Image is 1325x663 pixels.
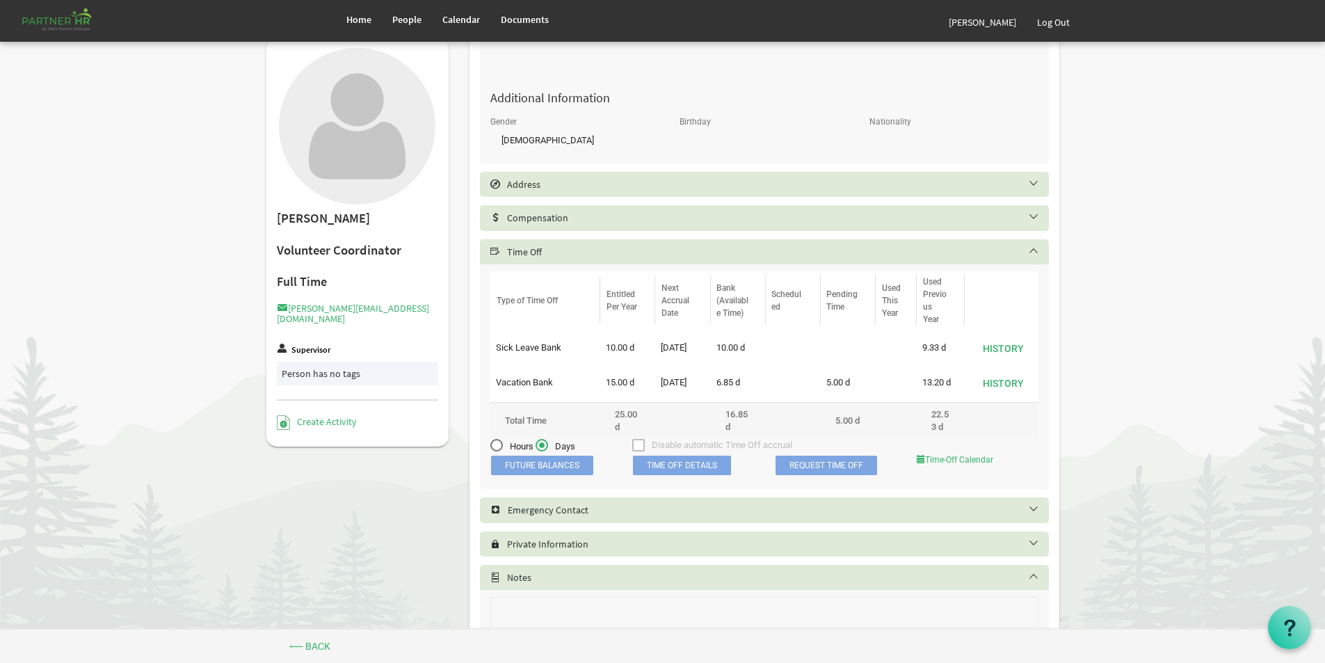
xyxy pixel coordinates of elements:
[655,402,710,439] td: column header Next Accrual Date
[497,296,558,305] span: Type of Time Off
[491,456,593,475] span: Future Balances
[766,333,821,363] td: is template cell column header Scheduled
[607,289,637,312] span: Entitled Per Year
[490,179,1059,190] h5: Address
[766,402,821,439] td: 0.00 column header Scheduled
[655,333,710,363] td: 9/1/2026 column header Next Accrual Date
[633,456,731,475] span: Time Off Details
[655,367,710,398] td: 10/30/2025 column header Next Accrual Date
[917,455,993,465] a: Time-Off Calendar
[490,118,517,127] label: Gender
[442,13,480,26] span: Calendar
[821,402,876,439] td: 37.50 column header Pending Time
[277,211,439,226] h2: [PERSON_NAME]
[490,538,1059,550] h5: Private Information
[277,415,290,430] img: Create Activity
[501,13,549,26] span: Documents
[291,346,330,355] label: Supervisor
[923,277,947,324] span: Used Previous Year
[490,333,600,363] td: Sick Leave Bank column header Type of Time Off
[661,283,689,318] span: Next Accrual Date
[490,440,533,453] span: Hours
[490,212,1059,223] h5: Compensation
[600,333,655,363] td: 10.00 d is template cell column header Entitled Per Year
[279,48,435,205] img: User with no profile picture
[965,402,1038,439] td: column header
[882,283,901,318] span: Used This Year
[938,3,1027,42] a: [PERSON_NAME]
[974,338,1033,358] button: History
[917,402,965,439] td: 169.00 column header Used Previous Year
[490,505,501,515] span: Select
[917,333,965,363] td: 9.33 d is template cell column header Used Previous Year
[480,91,1049,105] h4: Additional Information
[490,213,500,223] span: Select
[771,289,801,312] span: Scheduled
[869,118,911,127] label: Nationality
[282,367,434,381] div: Person has no tags
[490,246,1059,257] h5: Time Off
[277,302,429,325] a: [PERSON_NAME][EMAIL_ADDRESS][DOMAIN_NAME]
[876,333,917,363] td: is template cell column header Used This Year
[965,333,1038,363] td: is Command column column header
[1027,3,1080,42] a: Log Out
[600,402,655,439] td: 25.00 column header Entitled Per Year
[965,367,1038,398] td: is Command column column header
[490,367,600,398] td: Vacation Bank column header Type of Time Off
[876,402,917,439] td: 0.00 column header Used This Year
[490,402,600,439] td: column header Type of Time Off
[711,402,766,439] td: 126.37 column header Bank (Available Time)
[536,440,575,453] span: Days
[821,333,876,363] td: is template cell column header Pending Time
[680,118,711,127] label: Birthday
[876,367,917,398] td: is template cell column header Used This Year
[490,539,500,549] span: Select
[600,367,655,398] td: 15.00 d is template cell column header Entitled Per Year
[974,373,1033,392] button: History
[277,275,439,289] h4: Full Time
[490,573,500,582] span: Select
[826,289,858,312] span: Pending Time
[277,243,439,258] h2: Volunteer Coordinator
[711,333,766,363] td: 10.00 d is template cell column header Bank (Available Time)
[917,367,965,398] td: 13.20 d is template cell column header Used Previous Year
[277,415,357,428] a: Create Activity
[766,367,821,398] td: is template cell column header Scheduled
[490,247,500,257] span: Select
[821,367,876,398] td: 5.00 d is template cell column header Pending Time
[490,179,500,189] span: Select
[392,13,421,26] span: People
[346,13,371,26] span: Home
[490,572,1059,583] h5: Notes
[716,283,748,318] span: Bank (Available Time)
[776,456,877,475] a: Request Time Off
[711,367,766,398] td: 6.85 d is template cell column header Bank (Available Time)
[490,504,1059,516] h5: Emergency Contact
